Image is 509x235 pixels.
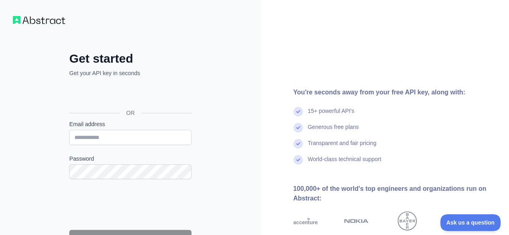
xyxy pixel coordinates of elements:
[344,211,369,231] img: nokia
[293,123,303,133] img: check mark
[69,155,192,163] label: Password
[308,155,381,171] div: World-class technical support
[293,184,497,203] div: 100,000+ of the world's top engineers and organizations run on Abstract:
[65,86,194,104] iframe: Sign in with Google Button
[293,155,303,165] img: check mark
[120,109,141,117] span: OR
[398,211,417,231] img: bayer
[440,214,501,231] iframe: Toggle Customer Support
[69,51,192,66] h2: Get started
[308,123,359,139] div: Generous free plans
[446,211,470,231] img: google
[308,139,377,155] div: Transparent and fair pricing
[308,107,354,123] div: 15+ powerful API's
[293,211,318,231] img: accenture
[69,120,192,128] label: Email address
[293,88,497,97] div: You're seconds away from your free API key, along with:
[69,69,192,77] p: Get your API key in seconds
[293,107,303,116] img: check mark
[13,16,65,24] img: Workflow
[293,139,303,149] img: check mark
[69,189,192,220] iframe: reCAPTCHA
